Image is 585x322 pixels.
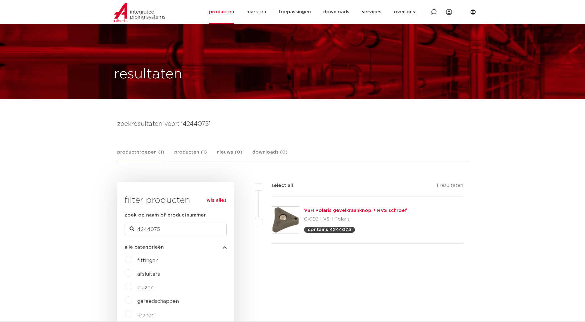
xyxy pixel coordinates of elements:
[304,208,407,213] a: VSH Polaris gevelkraanknop + RVS schroef
[252,149,288,162] a: downloads (0)
[272,207,299,233] img: Thumbnail for VSH Polaris gevelkraanknop + RVS schroef
[262,182,293,189] label: select all
[114,64,182,84] h1: resultaten
[308,227,351,232] p: contains 4244075
[125,224,227,235] input: zoeken
[174,149,207,162] a: producten (1)
[207,197,227,204] a: wis alles
[117,149,164,162] a: productgroepen (1)
[304,214,407,224] p: GK193 | VSH Polaris
[125,194,227,207] h3: filter producten
[117,119,468,129] h4: zoekresultaten voor: '4244075'
[137,258,159,263] a: fittingen
[137,312,154,317] a: kranen
[436,182,463,192] p: 1 resultaten
[137,285,154,290] a: buizen
[137,299,179,304] a: gereedschappen
[125,245,227,250] button: alle categorieën
[217,149,242,162] a: nieuws (0)
[137,272,160,277] a: afsluiters
[125,212,206,219] label: zoek op naam of productnummer
[125,245,164,250] span: alle categorieën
